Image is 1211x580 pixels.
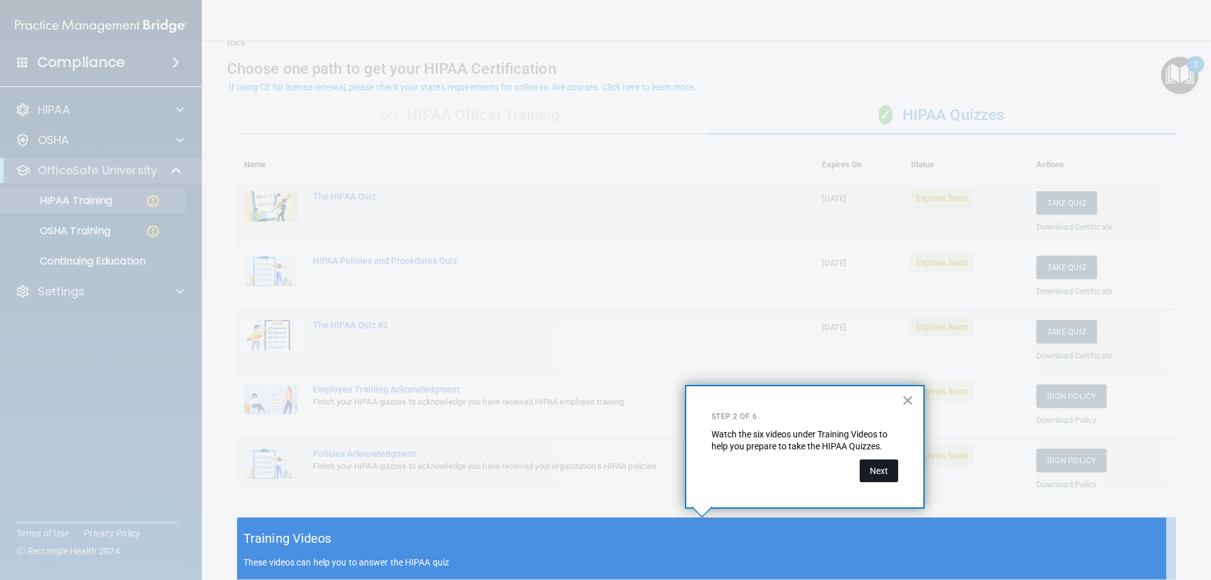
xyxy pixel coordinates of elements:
[902,390,914,410] button: Close
[711,429,898,453] p: Watch the six videos under Training Videos to help you prepare to take the HIPAA Quizzes.
[860,459,898,482] button: Next
[711,411,898,422] p: Step 2 of 6
[243,528,332,550] h5: Training Videos
[993,490,1196,541] iframe: Drift Widget Chat Controller
[243,557,1169,567] p: These videos can help you to answer the HIPAA quiz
